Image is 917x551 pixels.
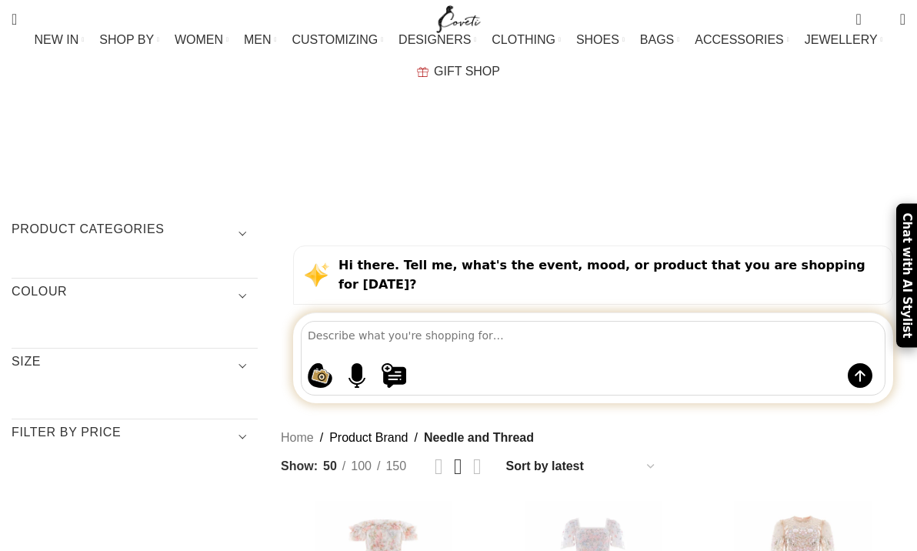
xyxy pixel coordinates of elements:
span: GIFT SHOP [434,64,500,78]
span: SHOES [576,32,619,47]
span: CLOTHING [492,32,555,47]
span: WOMEN [175,32,223,47]
a: WOMEN [175,25,228,55]
h3: COLOUR [12,283,258,309]
img: GiftBag [417,67,428,77]
a: SHOES [576,25,625,55]
a: BAGS [640,25,679,55]
a: JEWELLERY [805,25,883,55]
a: Site logo [433,12,485,25]
a: CLOTHING [492,25,561,55]
span: ACCESSORIES [695,32,784,47]
span: BAGS [640,32,674,47]
a: 0 [848,4,869,35]
span: NEW IN [35,32,79,47]
span: CUSTOMIZING [292,32,378,47]
a: ACCESSORIES [695,25,789,55]
h3: Filter by price [12,424,258,450]
a: SHOP BY [99,25,159,55]
a: DESIGNERS [398,25,476,55]
span: DESIGNERS [398,32,471,47]
span: 0 [857,8,869,19]
span: 0 [876,15,888,27]
div: Main navigation [4,25,913,87]
h3: SIZE [12,353,258,379]
span: JEWELLERY [805,32,878,47]
div: My Wishlist [873,4,889,35]
a: MEN [244,25,276,55]
span: SHOP BY [99,32,154,47]
a: GIFT SHOP [417,56,500,87]
h3: Product categories [12,221,258,247]
span: MEN [244,32,272,47]
a: CUSTOMIZING [292,25,383,55]
a: NEW IN [35,25,85,55]
a: Search [4,4,25,35]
